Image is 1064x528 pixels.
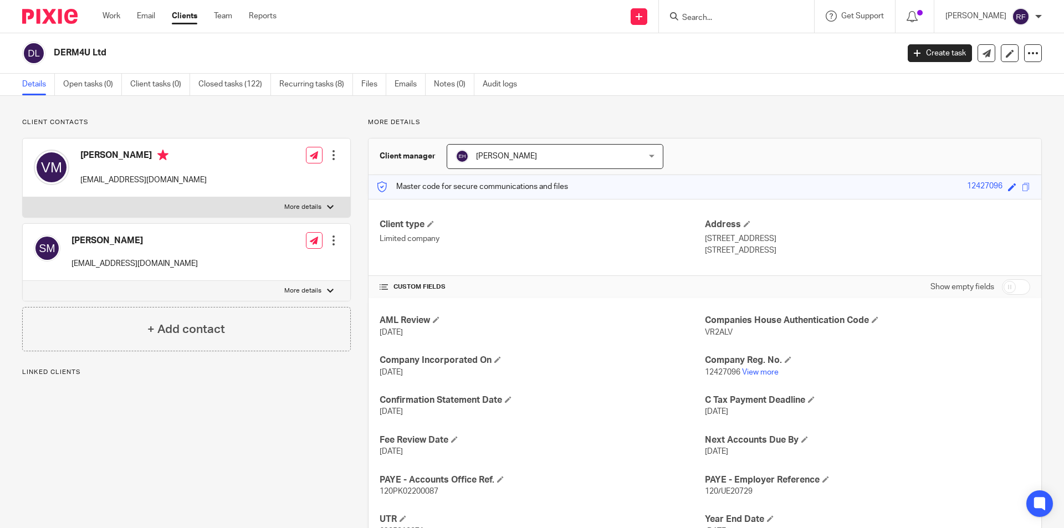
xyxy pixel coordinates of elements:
img: svg%3E [34,235,60,262]
h4: Company Reg. No. [705,355,1030,366]
h4: Next Accounts Due By [705,434,1030,446]
h4: UTR [380,514,705,525]
span: [PERSON_NAME] [476,152,537,160]
span: VR2ALV [705,329,733,336]
span: Get Support [841,12,884,20]
h4: PAYE - Employer Reference [705,474,1030,486]
h4: PAYE - Accounts Office Ref. [380,474,705,486]
span: [DATE] [380,408,403,416]
a: Emails [395,74,426,95]
p: [STREET_ADDRESS] [705,233,1030,244]
h4: Client type [380,219,705,230]
i: Primary [157,150,168,161]
h4: Address [705,219,1030,230]
a: Open tasks (0) [63,74,122,95]
a: Details [22,74,55,95]
p: [EMAIL_ADDRESS][DOMAIN_NAME] [80,175,207,186]
input: Search [681,13,781,23]
a: Work [103,11,120,22]
a: Team [214,11,232,22]
h4: Confirmation Statement Date [380,394,705,406]
span: [DATE] [380,329,403,336]
p: Client contacts [22,118,351,127]
span: 12427096 [705,368,740,376]
p: Linked clients [22,368,351,377]
p: More details [284,203,321,212]
h4: [PERSON_NAME] [80,150,207,163]
p: [STREET_ADDRESS] [705,245,1030,256]
img: svg%3E [34,150,69,185]
h4: Company Incorporated On [380,355,705,366]
a: Create task [908,44,972,62]
span: 120/UE20729 [705,488,753,495]
a: Clients [172,11,197,22]
img: Pixie [22,9,78,24]
h4: + Add contact [147,321,225,338]
img: svg%3E [1012,8,1030,25]
h4: Fee Review Date [380,434,705,446]
a: Email [137,11,155,22]
img: svg%3E [22,42,45,65]
h4: [PERSON_NAME] [71,235,198,247]
a: Notes (0) [434,74,474,95]
h4: Year End Date [705,514,1030,525]
a: Files [361,74,386,95]
p: Limited company [380,233,705,244]
a: Recurring tasks (8) [279,74,353,95]
a: Client tasks (0) [130,74,190,95]
h4: Companies House Authentication Code [705,315,1030,326]
span: 120PK02200087 [380,488,438,495]
h4: C Tax Payment Deadline [705,394,1030,406]
h4: AML Review [380,315,705,326]
img: svg%3E [456,150,469,163]
span: [DATE] [705,448,728,455]
a: Closed tasks (122) [198,74,271,95]
span: [DATE] [380,368,403,376]
p: [PERSON_NAME] [945,11,1006,22]
div: 12427096 [967,181,1002,193]
p: Master code for secure communications and files [377,181,568,192]
a: Audit logs [483,74,525,95]
h4: CUSTOM FIELDS [380,283,705,291]
p: More details [284,286,321,295]
span: [DATE] [705,408,728,416]
label: Show empty fields [930,281,994,293]
p: More details [368,118,1042,127]
h2: DERM4U Ltd [54,47,724,59]
span: [DATE] [380,448,403,455]
a: View more [742,368,779,376]
a: Reports [249,11,277,22]
p: [EMAIL_ADDRESS][DOMAIN_NAME] [71,258,198,269]
h3: Client manager [380,151,436,162]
